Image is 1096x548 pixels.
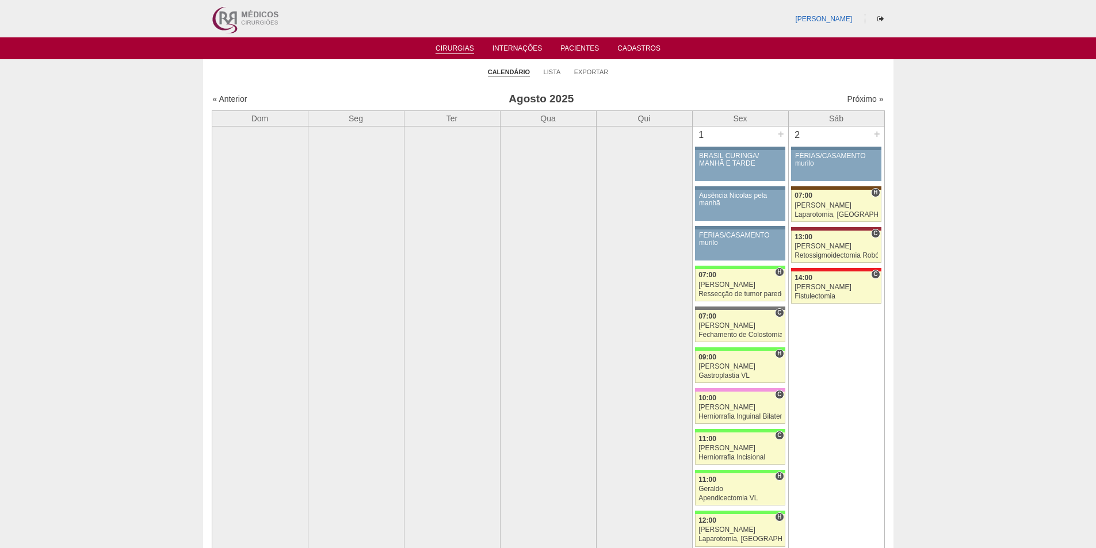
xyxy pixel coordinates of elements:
[698,404,782,411] div: [PERSON_NAME]
[698,281,782,289] div: [PERSON_NAME]
[698,476,716,484] span: 11:00
[699,192,781,207] div: Ausência Nicolas pela manhã
[695,229,785,260] a: FÉRIAS/CASAMENTO murilo
[795,243,878,250] div: [PERSON_NAME]
[596,110,692,126] th: Qui
[695,432,785,465] a: C 11:00 [PERSON_NAME] Herniorrafia Incisional
[795,152,877,167] div: FÉRIAS/CASAMENTO murilo
[698,271,716,279] span: 07:00
[877,16,884,22] i: Sair
[698,495,782,502] div: Apendicectomia VL
[872,127,882,141] div: +
[698,485,782,493] div: Geraldo
[775,308,784,317] span: Consultório
[698,290,782,298] div: Ressecção de tumor parede abdominal pélvica
[775,390,784,399] span: Consultório
[871,229,880,238] span: Consultório
[695,310,785,342] a: C 07:00 [PERSON_NAME] Fechamento de Colostomia ou Enterostomia
[213,94,247,104] a: « Anterior
[791,227,881,231] div: Key: Sírio Libanês
[698,535,782,543] div: Laparotomia, [GEOGRAPHIC_DATA], Drenagem, Bridas VL
[695,392,785,424] a: C 10:00 [PERSON_NAME] Herniorrafia Inguinal Bilateral
[695,186,785,190] div: Key: Aviso
[373,91,709,108] h3: Agosto 2025
[488,68,530,76] a: Calendário
[791,268,881,271] div: Key: Assunção
[695,511,785,514] div: Key: Brasil
[698,444,782,452] div: [PERSON_NAME]
[698,372,782,380] div: Gastroplastia VL
[698,331,782,339] div: Fechamento de Colostomia ou Enterostomia
[699,232,781,247] div: FÉRIAS/CASAMENTO murilo
[775,267,784,277] span: Hospital
[795,293,878,300] div: Fistulectomia
[795,252,878,259] div: Retossigmoidectomia Robótica
[617,44,660,56] a: Cadastros
[492,44,543,56] a: Internações
[698,435,716,443] span: 11:00
[695,347,785,351] div: Key: Brasil
[775,512,784,522] span: Hospital
[574,68,609,76] a: Exportar
[695,388,785,392] div: Key: Albert Einstein
[795,15,852,23] a: [PERSON_NAME]
[698,413,782,420] div: Herniorrafia Inguinal Bilateral
[795,283,878,291] div: [PERSON_NAME]
[871,270,880,279] span: Consultório
[560,44,599,56] a: Pacientes
[698,394,716,402] span: 10:00
[695,306,785,310] div: Key: Santa Catarina
[775,349,784,358] span: Hospital
[404,110,500,126] th: Ter
[693,127,711,144] div: 1
[695,266,785,269] div: Key: Brasil
[795,233,812,241] span: 13:00
[436,44,474,54] a: Cirurgias
[788,110,884,126] th: Sáb
[695,473,785,505] a: H 11:00 Geraldo Apendicectomia VL
[791,150,881,181] a: FÉRIAS/CASAMENTO murilo
[795,191,812,200] span: 07:00
[692,110,788,126] th: Sex
[698,454,782,461] div: Herniorrafia Incisional
[698,526,782,534] div: [PERSON_NAME]
[795,274,812,282] span: 14:00
[695,226,785,229] div: Key: Aviso
[791,271,881,304] a: C 14:00 [PERSON_NAME] Fistulectomia
[791,231,881,263] a: C 13:00 [PERSON_NAME] Retossigmoidectomia Robótica
[544,68,561,76] a: Lista
[695,269,785,301] a: H 07:00 [PERSON_NAME] Ressecção de tumor parede abdominal pélvica
[698,353,716,361] span: 09:00
[791,147,881,150] div: Key: Aviso
[871,188,880,197] span: Hospital
[212,110,308,126] th: Dom
[795,202,878,209] div: [PERSON_NAME]
[789,127,807,144] div: 2
[698,312,716,320] span: 07:00
[698,322,782,329] div: [PERSON_NAME]
[699,152,781,167] div: BRASIL CURINGA/ MANHÃ E TARDE
[695,351,785,383] a: H 09:00 [PERSON_NAME] Gastroplastia VL
[695,470,785,473] div: Key: Brasil
[847,94,883,104] a: Próximo »
[775,472,784,481] span: Hospital
[308,110,404,126] th: Seg
[695,147,785,150] div: Key: Aviso
[791,186,881,190] div: Key: Santa Joana
[695,429,785,432] div: Key: Brasil
[775,431,784,440] span: Consultório
[698,363,782,370] div: [PERSON_NAME]
[795,211,878,219] div: Laparotomia, [GEOGRAPHIC_DATA], Drenagem, Bridas
[500,110,596,126] th: Qua
[695,150,785,181] a: BRASIL CURINGA/ MANHÃ E TARDE
[698,516,716,524] span: 12:00
[695,190,785,221] a: Ausência Nicolas pela manhã
[791,190,881,222] a: H 07:00 [PERSON_NAME] Laparotomia, [GEOGRAPHIC_DATA], Drenagem, Bridas
[776,127,786,141] div: +
[695,514,785,546] a: H 12:00 [PERSON_NAME] Laparotomia, [GEOGRAPHIC_DATA], Drenagem, Bridas VL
